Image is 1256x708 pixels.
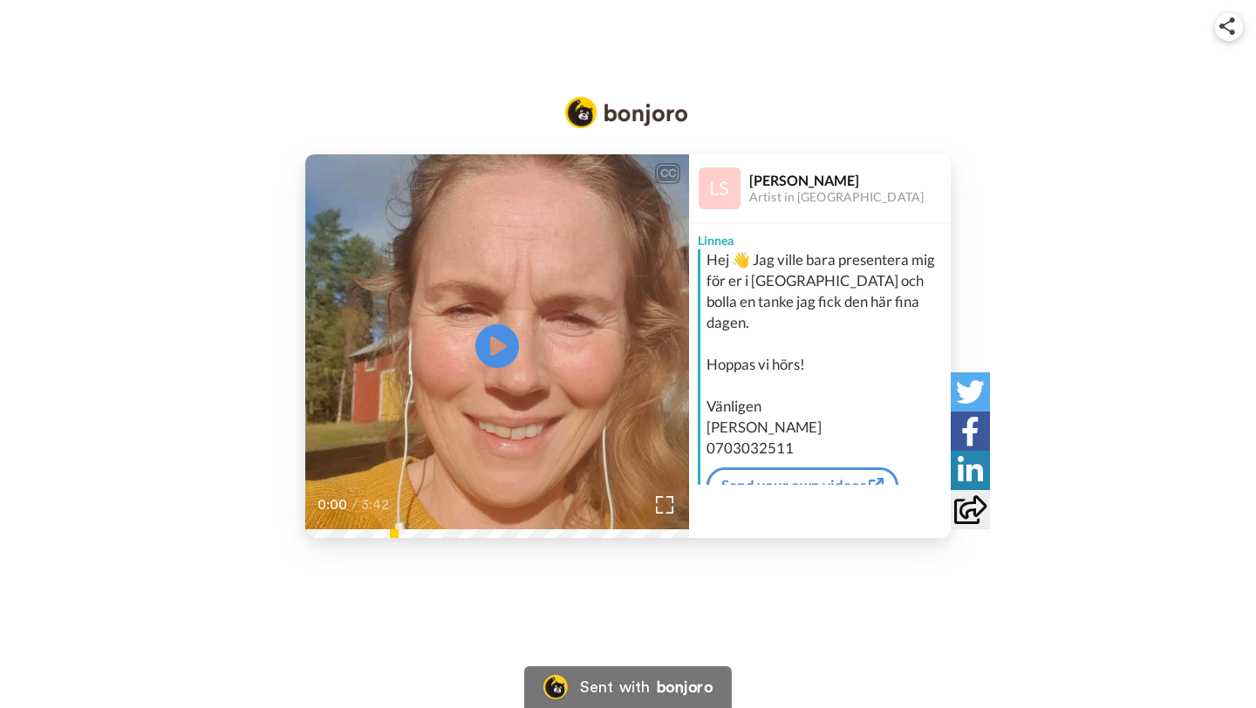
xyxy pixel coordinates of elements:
img: Full screen [656,496,673,514]
span: / [352,494,358,515]
img: ic_share.svg [1219,17,1235,35]
span: 0:00 [317,494,348,515]
div: CC [657,165,679,182]
div: Hej 👋 Jag ville bara presentera mig för er i [GEOGRAPHIC_DATA] och bolla en tanke jag fick den hä... [706,249,946,459]
a: Send your own videos [706,467,898,504]
div: [PERSON_NAME] [749,172,950,188]
span: 3:42 [361,494,392,515]
img: Bonjoro Logo [565,97,687,128]
img: Profile Image [699,167,741,209]
div: Artist in [GEOGRAPHIC_DATA] [749,190,950,205]
div: Linnea [689,223,951,249]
